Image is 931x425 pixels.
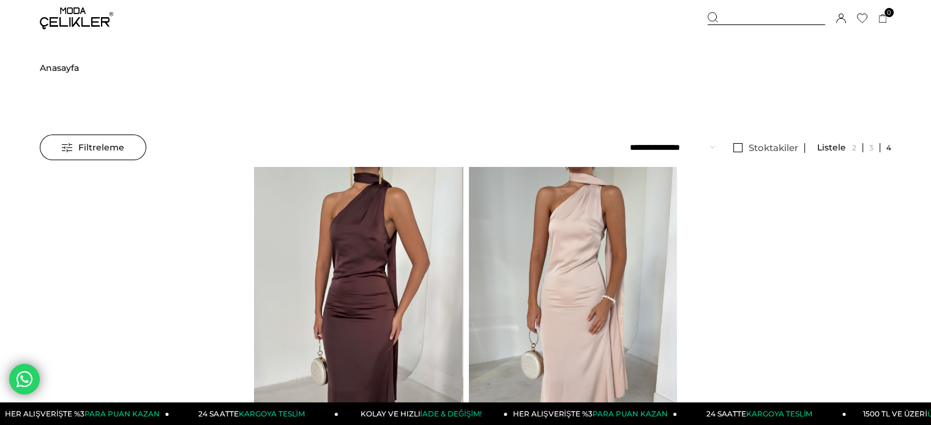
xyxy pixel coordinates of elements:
img: logo [40,7,113,29]
span: Filtreleme [62,135,124,160]
span: KARGOYA TESLİM [238,409,304,418]
a: Stoktakiler [727,143,805,153]
span: PARA PUAN KAZAN [84,409,160,418]
span: Stoktakiler [749,142,798,153]
span: PARA PUAN KAZAN [593,409,668,418]
a: KOLAY VE HIZLIİADE & DEĞİŞİM! [338,402,508,425]
span: İADE & DEĞİŞİM! [420,409,481,418]
span: KARGOYA TESLİM [746,409,812,418]
a: 24 SAATTEKARGOYA TESLİM [677,402,847,425]
li: > [40,37,79,99]
a: 0 [878,14,888,23]
a: Anasayfa [40,37,79,99]
a: 24 SAATTEKARGOYA TESLİM [170,402,339,425]
a: HER ALIŞVERİŞTE %3PARA PUAN KAZAN [508,402,678,425]
span: 0 [884,8,894,17]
